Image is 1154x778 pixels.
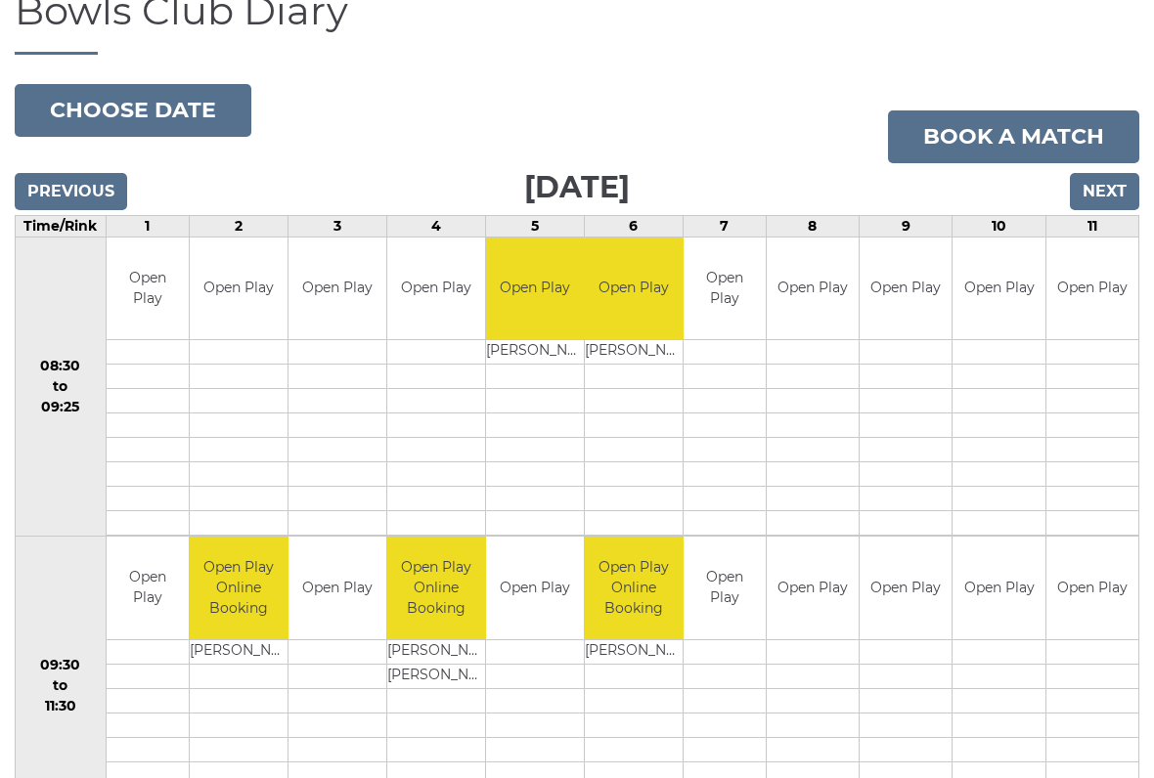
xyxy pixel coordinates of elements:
[15,85,251,138] button: Choose date
[387,640,486,665] td: [PERSON_NAME]
[190,238,288,341] td: Open Play
[106,216,189,238] td: 1
[766,216,859,238] td: 8
[190,640,288,665] td: [PERSON_NAME]
[585,640,684,665] td: [PERSON_NAME]
[190,538,288,640] td: Open Play Online Booking
[387,538,486,640] td: Open Play Online Booking
[1070,174,1139,211] input: Next
[585,341,684,366] td: [PERSON_NAME]
[386,216,485,238] td: 4
[486,341,585,366] td: [PERSON_NAME]
[1045,216,1138,238] td: 11
[585,538,684,640] td: Open Play Online Booking
[288,538,386,640] td: Open Play
[485,216,584,238] td: 5
[16,216,107,238] td: Time/Rink
[684,538,766,640] td: Open Play
[15,174,127,211] input: Previous
[683,216,766,238] td: 7
[684,238,766,341] td: Open Play
[107,238,189,341] td: Open Play
[1046,538,1138,640] td: Open Play
[288,216,386,238] td: 3
[767,538,859,640] td: Open Play
[486,238,585,341] td: Open Play
[585,238,684,341] td: Open Play
[888,111,1139,164] a: Book a match
[860,238,952,341] td: Open Play
[486,538,584,640] td: Open Play
[288,238,386,341] td: Open Play
[189,216,288,238] td: 2
[1046,238,1138,341] td: Open Play
[16,238,107,538] td: 08:30 to 09:25
[953,216,1045,238] td: 10
[387,238,485,341] td: Open Play
[860,538,952,640] td: Open Play
[860,216,953,238] td: 9
[387,665,486,689] td: [PERSON_NAME]
[767,238,859,341] td: Open Play
[584,216,683,238] td: 6
[953,538,1044,640] td: Open Play
[953,238,1044,341] td: Open Play
[107,538,189,640] td: Open Play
